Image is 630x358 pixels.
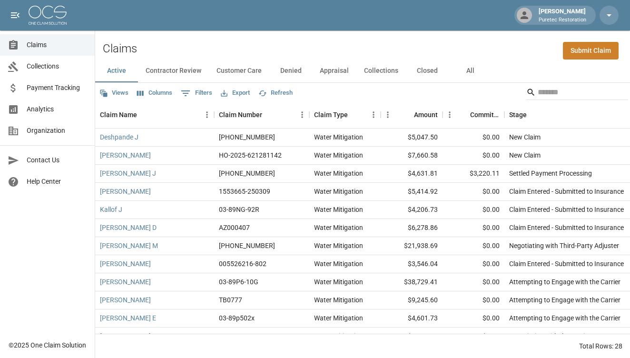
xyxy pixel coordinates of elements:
div: $7,609.87 [381,328,443,346]
div: $0.00 [443,255,504,273]
div: $0.00 [443,309,504,328]
button: Sort [348,108,361,121]
div: $21,938.69 [381,237,443,255]
div: 1553665-250309 [219,187,270,196]
div: Claim Entered - Submitted to Insurance [509,187,624,196]
div: Claim Entered - Submitted to Insurance [509,205,624,214]
a: [PERSON_NAME] [100,295,151,305]
a: Deshpande J [100,132,138,142]
div: Water Mitigation [314,205,363,214]
button: Menu [381,108,395,122]
div: dynamic tabs [95,60,630,82]
div: Total Rows: 28 [579,341,622,351]
div: © 2025 One Claim Solution [9,340,86,350]
div: pp0021159472 [219,331,265,341]
div: New Claim [509,150,541,160]
button: Menu [200,108,214,122]
button: All [449,60,492,82]
div: Water Mitigation [314,150,363,160]
div: Stage [509,101,527,128]
div: Negotiating with the Carrier [509,331,591,341]
div: $5,047.50 [381,129,443,147]
button: Menu [366,108,381,122]
a: [PERSON_NAME] P [100,331,157,341]
div: $3,546.04 [381,255,443,273]
div: $0.00 [443,129,504,147]
div: 03-89P6-10G [219,277,258,287]
div: 01-009-253-462 [219,132,275,142]
button: Refresh [256,86,295,100]
div: HO-2025-621281142 [219,150,282,160]
a: [PERSON_NAME] [100,150,151,160]
div: TB0777 [219,295,242,305]
button: Select columns [135,86,175,100]
h2: Claims [103,42,137,56]
div: Water Mitigation [314,223,363,232]
div: $38,729.41 [381,273,443,291]
div: [PERSON_NAME] [535,7,590,24]
div: Claim Name [95,101,214,128]
div: Settled Payment Processing [509,169,592,178]
span: Collections [27,61,87,71]
div: Attempting to Engage with the Carrier [509,313,620,323]
div: $5,414.92 [381,183,443,201]
button: Sort [137,108,150,121]
div: Water Mitigation [314,169,363,178]
p: Puretec Restoration [539,16,586,24]
div: $6,278.86 [381,219,443,237]
button: Sort [527,108,540,121]
div: Water Mitigation [314,331,363,341]
div: $7,660.58 [381,147,443,165]
button: Menu [443,108,457,122]
span: Claims [27,40,87,50]
div: Search [526,85,628,102]
div: $4,631.81 [381,165,443,183]
div: Attempting to Engage with the Carrier [509,277,620,287]
div: Water Mitigation [314,132,363,142]
a: [PERSON_NAME] E [100,313,156,323]
div: Claim Entered - Submitted to Insurance [509,223,624,232]
button: Collections [356,60,406,82]
div: Claim Name [100,101,137,128]
div: Water Mitigation [314,313,363,323]
button: Customer Care [209,60,269,82]
button: Sort [401,108,414,121]
div: Claim Type [314,101,348,128]
button: Contractor Review [138,60,209,82]
span: Analytics [27,104,87,114]
div: Attempting to Engage with the Carrier [509,295,620,305]
div: Water Mitigation [314,295,363,305]
a: [PERSON_NAME] D [100,223,157,232]
a: [PERSON_NAME] [100,259,151,268]
div: $0.00 [443,201,504,219]
div: 300-0506533-2025 [219,241,275,250]
div: Negotiating with Third-Party Adjuster [509,241,619,250]
button: Closed [406,60,449,82]
a: [PERSON_NAME] J [100,169,156,178]
div: Water Mitigation [314,277,363,287]
button: Views [97,86,131,100]
span: Organization [27,126,87,136]
div: Claim Number [214,101,309,128]
button: Export [218,86,252,100]
div: Claim Number [219,101,262,128]
button: Denied [269,60,312,82]
span: Help Center [27,177,87,187]
div: 03-89NG-92R [219,205,259,214]
div: $0.00 [443,183,504,201]
div: Water Mitigation [314,241,363,250]
button: open drawer [6,6,25,25]
img: ocs-logo-white-transparent.png [29,6,67,25]
div: $3,220.11 [443,165,504,183]
button: Appraisal [312,60,356,82]
div: Amount [381,101,443,128]
div: 005526216-802 [219,259,266,268]
div: Claim Type [309,101,381,128]
div: Committed Amount [443,101,504,128]
div: $0.00 [443,147,504,165]
div: Claim Entered - Submitted to Insurance [509,259,624,268]
div: 300-0558954-2025 [219,169,275,178]
button: Show filters [178,86,215,101]
button: Active [95,60,138,82]
button: Menu [295,108,309,122]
